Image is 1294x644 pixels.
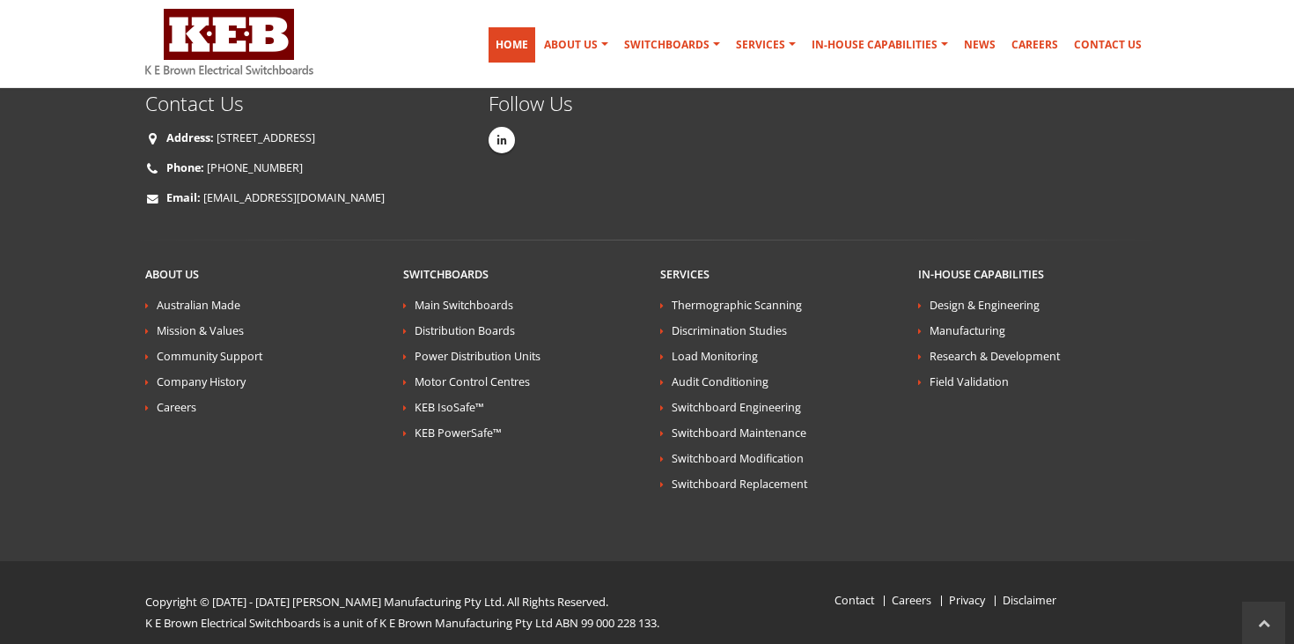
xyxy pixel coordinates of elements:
a: Australian Made [157,298,240,313]
a: Audit Conditioning [672,374,768,389]
p: K E Brown Electrical Switchboards is a unit of K E Brown Manufacturing Pty Ltd ABN 99 000 228 133. [145,612,720,633]
a: News [957,27,1003,63]
a: [EMAIL_ADDRESS][DOMAIN_NAME] [203,190,385,205]
a: Community Support [157,349,262,364]
a: Careers [892,593,931,608]
a: Thermographic Scanning [672,298,802,313]
a: In-house Capabilities [918,267,1044,282]
a: Mission & Values [157,323,244,338]
a: Disclaimer [1003,593,1056,608]
a: KEB PowerSafe™ [415,426,502,440]
a: About Us [537,27,615,63]
p: Copyright © [DATE] - [DATE] [PERSON_NAME] Manufacturing Pty Ltd. All Rights Reserved. [145,591,720,612]
a: Switchboards [617,27,727,63]
a: Switchboard Modification [672,451,804,466]
a: Switchboard Maintenance [672,426,806,440]
h4: Contact Us [145,92,462,115]
a: Power Distribution Units [415,349,540,364]
a: Careers [1004,27,1065,63]
a: Design & Engineering [930,298,1040,313]
a: Contact Us [1067,27,1149,63]
a: Discrimination Studies [672,323,787,338]
a: Careers [157,400,196,415]
strong: Email: [166,190,201,205]
a: Main Switchboards [415,298,513,313]
a: Manufacturing [930,323,1005,338]
a: [PHONE_NUMBER] [207,160,303,175]
a: Company History [157,374,246,389]
a: Distribution Boards [415,323,515,338]
a: Field Validation [930,374,1009,389]
a: Services [660,267,709,282]
strong: Phone: [166,160,204,175]
a: [STREET_ADDRESS] [217,130,315,145]
a: Switchboard Engineering [672,400,801,415]
strong: Address: [166,130,214,145]
a: Services [729,27,803,63]
a: Switchboards [403,267,489,282]
a: Switchboard Replacement [672,477,807,492]
a: Contact [834,593,874,608]
a: In-house Capabilities [805,27,955,63]
h4: Follow Us [489,92,634,115]
a: Motor Control Centres [415,374,530,389]
a: Home [489,27,535,63]
a: About Us [145,267,199,282]
a: Load Monitoring [672,349,758,364]
a: KEB IsoSafe™ [415,400,484,415]
a: Research & Development [930,349,1060,364]
a: Linkedin [489,127,515,153]
img: K E Brown Electrical Switchboards [145,9,313,75]
a: Privacy [949,593,985,608]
